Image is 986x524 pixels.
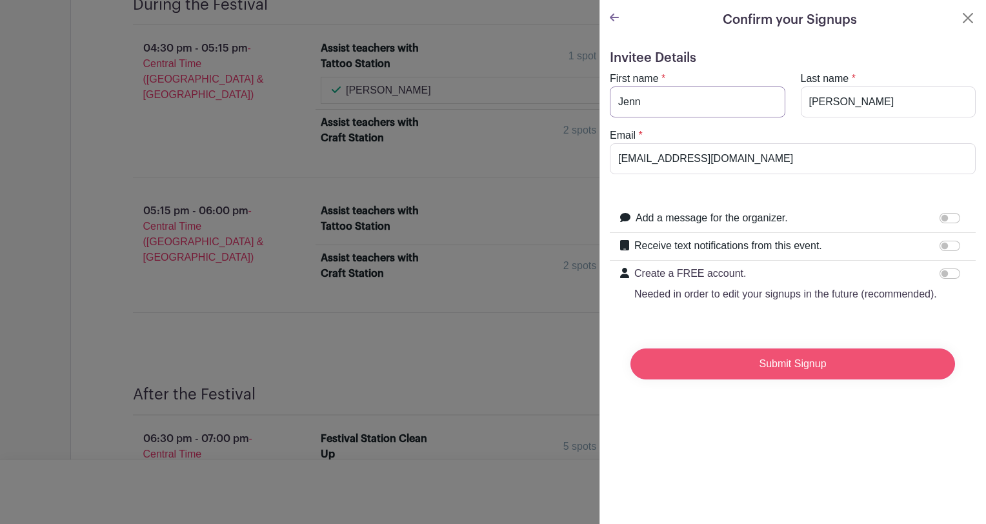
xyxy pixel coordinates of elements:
label: Email [610,128,636,143]
h5: Invitee Details [610,50,976,66]
button: Close [960,10,976,26]
label: First name [610,71,659,86]
p: Needed in order to edit your signups in the future (recommended). [634,287,937,302]
h5: Confirm your Signups [723,10,857,30]
label: Receive text notifications from this event. [634,238,822,254]
p: Create a FREE account. [634,266,937,281]
label: Add a message for the organizer. [636,210,788,226]
input: Submit Signup [630,348,955,379]
label: Last name [801,71,849,86]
